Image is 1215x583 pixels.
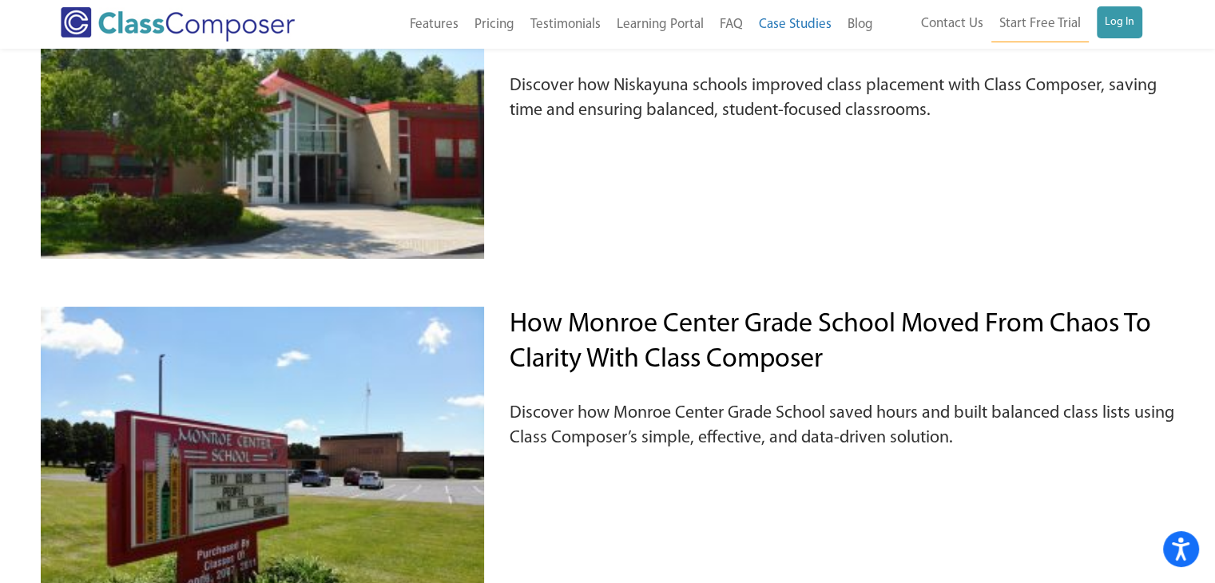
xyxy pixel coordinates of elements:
p: Discover how Niskayuna schools improved class placement with Class Composer, saving time and ensu... [509,58,1173,124]
a: Case Studies [751,7,840,42]
nav: Header Menu [346,7,880,42]
a: How Monroe Center Grade School Moved from Chaos to Clarity with Class Composer [509,311,1150,374]
a: Log In [1097,6,1142,38]
a: Testimonials [522,7,609,42]
a: Features [402,7,467,42]
a: Start Free Trial [991,6,1089,42]
p: Discover how Monroe Center Grade School saved hours and built balanced class lists using Class Co... [509,386,1173,451]
a: FAQ [712,7,751,42]
a: Pricing [467,7,522,42]
a: Contact Us [913,6,991,42]
a: Blog [840,7,881,42]
img: Class Composer [61,7,295,42]
nav: Header Menu [881,6,1142,42]
a: Learning Portal [609,7,712,42]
